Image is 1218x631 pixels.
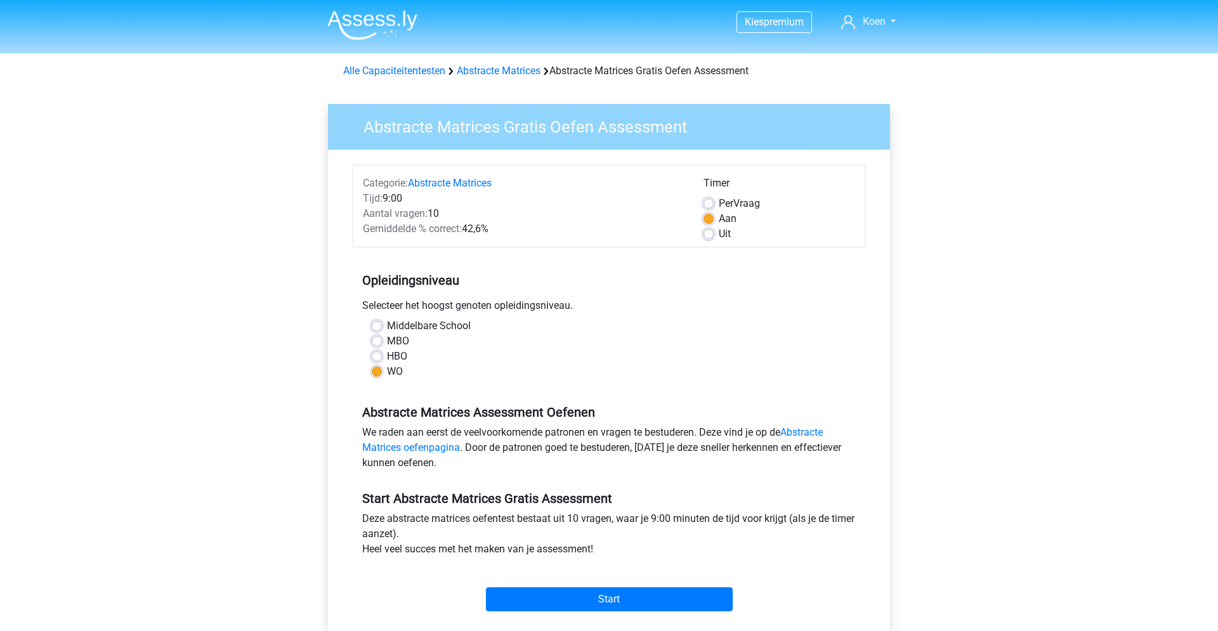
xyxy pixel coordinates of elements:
[363,207,428,219] span: Aantal vragen:
[362,491,856,506] h5: Start Abstracte Matrices Gratis Assessment
[836,14,901,29] a: Koen
[353,425,865,476] div: We raden aan eerst de veelvoorkomende patronen en vragen te bestuderen. Deze vind je op de . Door...
[387,334,409,349] label: MBO
[353,221,694,237] div: 42,6%
[338,63,880,79] div: Abstracte Matrices Gratis Oefen Assessment
[353,191,694,206] div: 9:00
[353,511,865,562] div: Deze abstracte matrices oefentest bestaat uit 10 vragen, waar je 9:00 minuten de tijd voor krijgt...
[363,177,408,189] span: Categorie:
[719,197,733,209] span: Per
[719,226,731,242] label: Uit
[486,587,733,611] input: Start
[363,223,462,235] span: Gemiddelde % correct:
[457,65,540,77] a: Abstracte Matrices
[719,211,737,226] label: Aan
[343,65,445,77] a: Alle Capaciteitentesten
[719,196,760,211] label: Vraag
[863,15,886,27] span: Koen
[737,13,811,30] a: Kiespremium
[362,405,856,420] h5: Abstracte Matrices Assessment Oefenen
[353,298,865,318] div: Selecteer het hoogst genoten opleidingsniveau.
[348,112,881,137] h3: Abstracte Matrices Gratis Oefen Assessment
[362,268,856,293] h5: Opleidingsniveau
[387,349,407,364] label: HBO
[387,364,403,379] label: WO
[363,192,383,204] span: Tijd:
[764,16,804,28] span: premium
[327,10,417,40] img: Assessly
[353,206,694,221] div: 10
[408,177,492,189] a: Abstracte Matrices
[745,16,764,28] span: Kies
[387,318,471,334] label: Middelbare School
[704,176,855,196] div: Timer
